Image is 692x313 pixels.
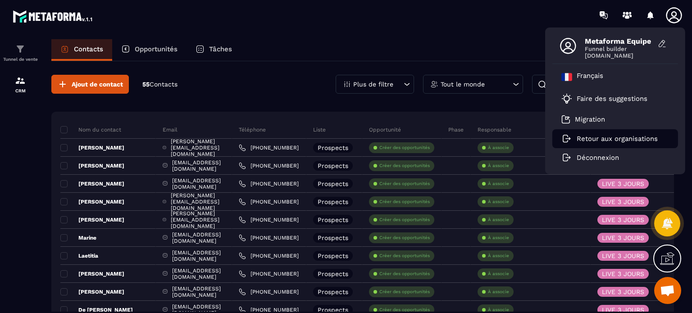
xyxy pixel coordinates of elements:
p: À associe [488,271,509,277]
p: Plus de filtre [353,81,393,87]
p: [PERSON_NAME] [60,180,124,187]
p: Prospects [318,271,348,277]
p: Créer des opportunités [379,271,430,277]
p: Déconnexion [577,154,619,162]
p: LIVE 3 JOURS [602,253,644,259]
span: Metaforma Equipe [585,37,652,45]
a: Tâches [187,39,241,61]
p: Prospects [318,307,348,313]
p: Créer des opportunités [379,253,430,259]
p: LIVE 3 JOURS [602,181,644,187]
p: [PERSON_NAME] [60,198,124,205]
p: Faire des suggestions [577,95,647,103]
p: LIVE 3 JOURS [602,271,644,277]
a: Contacts [51,39,112,61]
a: Ouvrir le chat [654,277,681,304]
a: [PHONE_NUMBER] [239,144,299,151]
p: Créer des opportunités [379,307,430,313]
p: À associe [488,217,509,223]
span: Funnel builder [585,45,652,52]
p: LIVE 3 JOURS [602,307,644,313]
a: [PHONE_NUMBER] [239,180,299,187]
p: LIVE 3 JOURS [602,199,644,205]
p: Liste [313,126,326,133]
a: [PHONE_NUMBER] [239,234,299,241]
p: LIVE 3 JOURS [602,235,644,241]
p: [PERSON_NAME] [60,270,124,277]
p: Prospects [318,199,348,205]
p: Tout le monde [441,81,485,87]
a: Faire des suggestions [561,93,658,104]
button: Ajout de contact [51,75,129,94]
p: Laetitia [60,252,98,259]
span: Ajout de contact [72,80,123,89]
p: Créer des opportunités [379,181,430,187]
p: Opportunités [135,45,178,53]
p: Migration [575,115,605,123]
p: À associe [488,235,509,241]
p: Nom du contact [60,126,121,133]
p: À associe [488,199,509,205]
a: formationformationTunnel de vente [2,37,38,68]
p: [PERSON_NAME] [60,144,124,151]
a: formationformationCRM [2,68,38,100]
p: Email [163,126,178,133]
p: [PERSON_NAME] [60,288,124,295]
a: [PHONE_NUMBER] [239,216,299,223]
p: Créer des opportunités [379,199,430,205]
p: Opportunité [369,126,401,133]
p: Créer des opportunités [379,289,430,295]
a: [PHONE_NUMBER] [239,198,299,205]
a: [PHONE_NUMBER] [239,162,299,169]
p: Créer des opportunités [379,163,430,169]
p: LIVE 3 JOURS [602,289,644,295]
p: Contacts [74,45,103,53]
p: [PERSON_NAME] [60,162,124,169]
p: CRM [2,88,38,93]
img: logo [13,8,94,24]
p: 55 [142,80,178,89]
p: À associe [488,307,509,313]
a: Opportunités [112,39,187,61]
p: Prospects [318,289,348,295]
p: Français [577,72,603,82]
a: [PHONE_NUMBER] [239,288,299,295]
p: Prospects [318,217,348,223]
p: Prospects [318,145,348,151]
p: LIVE 3 JOURS [602,217,644,223]
p: Marine [60,234,96,241]
p: À associe [488,163,509,169]
p: Créer des opportunités [379,235,430,241]
p: Prospects [318,181,348,187]
p: Tâches [209,45,232,53]
p: À associe [488,253,509,259]
p: Phase [448,126,464,133]
a: Migration [561,115,605,124]
p: Tunnel de vente [2,57,38,62]
a: [PHONE_NUMBER] [239,252,299,259]
p: À associe [488,181,509,187]
p: À associe [488,145,509,151]
p: Retour aux organisations [577,135,658,143]
a: [PHONE_NUMBER] [239,270,299,277]
img: formation [15,44,26,54]
span: [DOMAIN_NAME] [585,52,652,59]
a: Retour aux organisations [561,135,658,143]
img: formation [15,75,26,86]
p: Responsable [478,126,511,133]
p: Prospects [318,163,348,169]
p: Créer des opportunités [379,217,430,223]
span: Contacts [150,81,178,88]
p: Créer des opportunités [379,145,430,151]
p: Prospects [318,235,348,241]
p: À associe [488,289,509,295]
p: [PERSON_NAME] [60,216,124,223]
p: Prospects [318,253,348,259]
p: Téléphone [239,126,266,133]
